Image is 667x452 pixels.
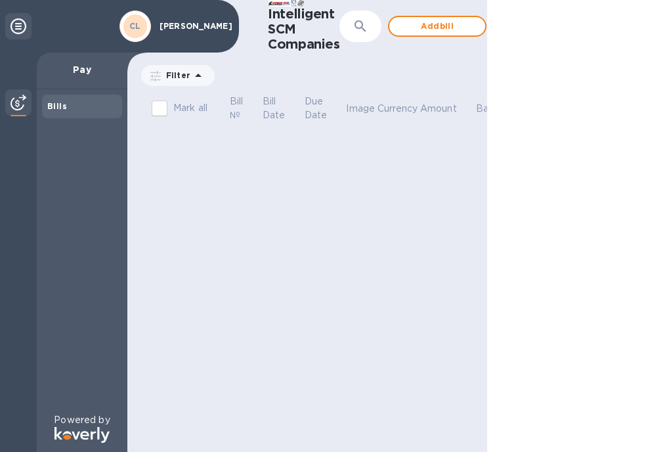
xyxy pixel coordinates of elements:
[129,21,141,31] b: CL
[305,95,328,122] p: Due Date
[160,22,225,31] p: [PERSON_NAME]
[476,102,530,116] span: Balance
[54,427,110,443] img: Logo
[263,95,286,122] p: Bill Date
[346,102,375,116] p: Image
[230,95,261,122] span: Bill №
[305,95,345,122] span: Due Date
[268,7,339,53] h1: Intelligent SCM Companies
[230,95,244,122] p: Bill №
[47,101,67,111] b: Bills
[161,70,190,81] p: Filter
[420,102,457,116] p: Amount
[388,16,486,37] button: Addbill
[476,102,513,116] p: Balance
[263,95,303,122] span: Bill Date
[54,413,110,427] p: Powered by
[400,18,475,34] span: Add bill
[420,102,474,116] span: Amount
[47,63,117,76] p: Pay
[173,101,207,115] p: Mark all
[377,102,418,116] p: Currency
